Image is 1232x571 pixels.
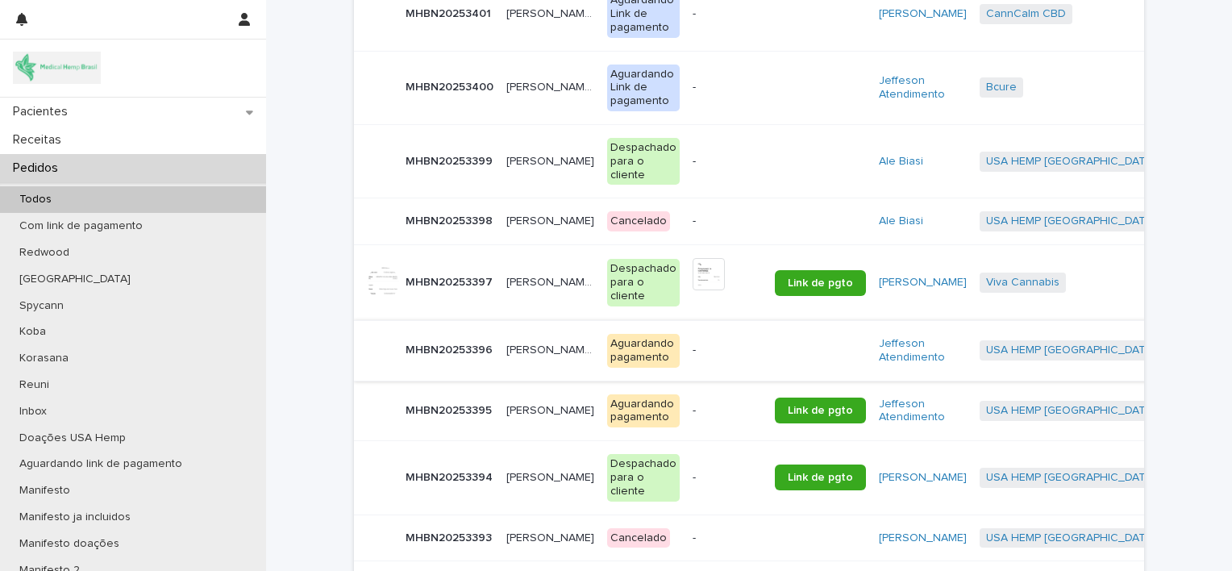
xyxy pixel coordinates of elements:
p: Spycann [6,299,77,313]
a: Link de pgto [775,270,866,296]
a: [PERSON_NAME] [879,531,967,545]
a: Link de pgto [775,465,866,490]
p: Korasana [6,352,81,365]
p: Redwood [6,246,82,260]
p: MHBN20253399 [406,152,496,169]
p: MHBN20253393 [406,528,495,545]
div: Aguardando Link de pagamento [607,65,680,111]
p: - [693,81,762,94]
p: - [693,344,762,357]
div: Despachado para o cliente [607,454,680,501]
a: Jeffeson Atendimento [879,74,967,102]
a: [PERSON_NAME] [879,276,967,290]
p: Pacientes [6,104,81,119]
p: MHBN20253395 [406,401,495,418]
p: Pedidos [6,160,71,176]
a: Ale Biasi [879,155,923,169]
a: USA HEMP [GEOGRAPHIC_DATA] [986,344,1155,357]
p: ADEMIR DUARTE [506,468,597,485]
p: - [693,215,762,228]
p: Daniel Martins Vilar [506,4,597,21]
p: MHBN20253396 [406,340,496,357]
p: - [693,404,762,418]
p: Fabio Felipe dos Santos Peres [506,273,597,290]
a: Viva Cannabis [986,276,1059,290]
p: Todos [6,193,65,206]
a: Bcure [986,81,1017,94]
div: Aguardando pagamento [607,334,680,368]
p: Maria Alves Barbosa Pinheiro [506,77,597,94]
a: [PERSON_NAME] [879,471,967,485]
p: Koba [6,325,59,339]
div: Despachado para o cliente [607,138,680,185]
p: João Miguel Lovatti [506,401,597,418]
p: MHBN20253394 [406,468,496,485]
p: Inbox [6,405,60,419]
p: Manifesto [6,484,83,498]
p: Com link de pagamento [6,219,156,233]
p: Reuni [6,378,62,392]
span: Link de pgto [788,472,853,483]
a: [PERSON_NAME] [879,7,967,21]
div: Despachado para o cliente [607,259,680,306]
p: [GEOGRAPHIC_DATA] [6,273,144,286]
p: MHBN20253398 [406,211,496,228]
p: - [693,155,762,169]
div: Aguardando pagamento [607,394,680,428]
a: USA HEMP [GEOGRAPHIC_DATA] [986,471,1155,485]
a: Link de pgto [775,398,866,423]
a: USA HEMP [GEOGRAPHIC_DATA] [986,404,1155,418]
span: Link de pgto [788,405,853,416]
p: - [693,471,762,485]
p: MHBN20253397 [406,273,496,290]
p: MHBN20253401 [406,4,494,21]
p: Claudia Angela Milesi [506,152,597,169]
span: Link de pgto [788,277,853,289]
p: Manifesto ja incluidos [6,511,144,524]
p: Claudia Angela Milesi [506,211,597,228]
p: Naiara Moreira [506,528,597,545]
p: - [693,7,762,21]
p: Aguardando link de pagamento [6,457,195,471]
a: Jeffeson Atendimento [879,398,967,425]
a: USA HEMP [GEOGRAPHIC_DATA] [986,215,1155,228]
a: Ale Biasi [879,215,923,228]
a: Jeffeson Atendimento [879,337,967,365]
p: Receitas [6,132,74,148]
p: Manifesto doações [6,537,132,551]
a: USA HEMP [GEOGRAPHIC_DATA] [986,531,1155,545]
p: MHBN20253400 [406,77,497,94]
div: Cancelado [607,211,670,231]
p: Gema Maria Penido da Silva Alves [506,340,597,357]
p: Doações USA Hemp [6,431,139,445]
a: CannCalm CBD [986,7,1066,21]
p: - [693,531,762,545]
div: Cancelado [607,528,670,548]
img: 4SJayOo8RSQX0lnsmxob [13,52,101,84]
a: USA HEMP [GEOGRAPHIC_DATA] [986,155,1155,169]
